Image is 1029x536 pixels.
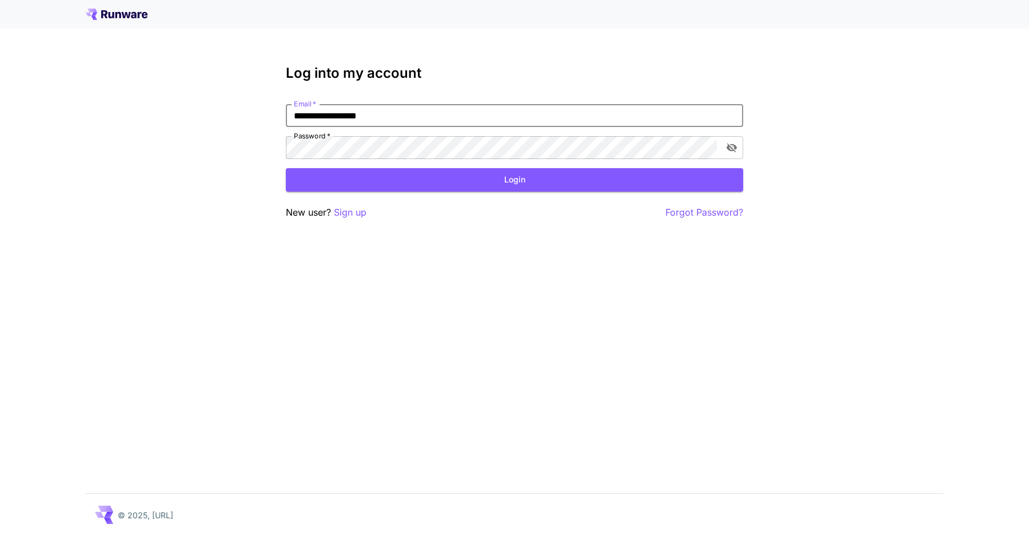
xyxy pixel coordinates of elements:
button: Login [286,168,743,192]
label: Email [294,99,316,109]
p: New user? [286,205,366,220]
button: Sign up [334,205,366,220]
button: toggle password visibility [721,137,742,158]
button: Forgot Password? [665,205,743,220]
label: Password [294,131,330,141]
h3: Log into my account [286,65,743,81]
p: © 2025, [URL] [118,509,173,521]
